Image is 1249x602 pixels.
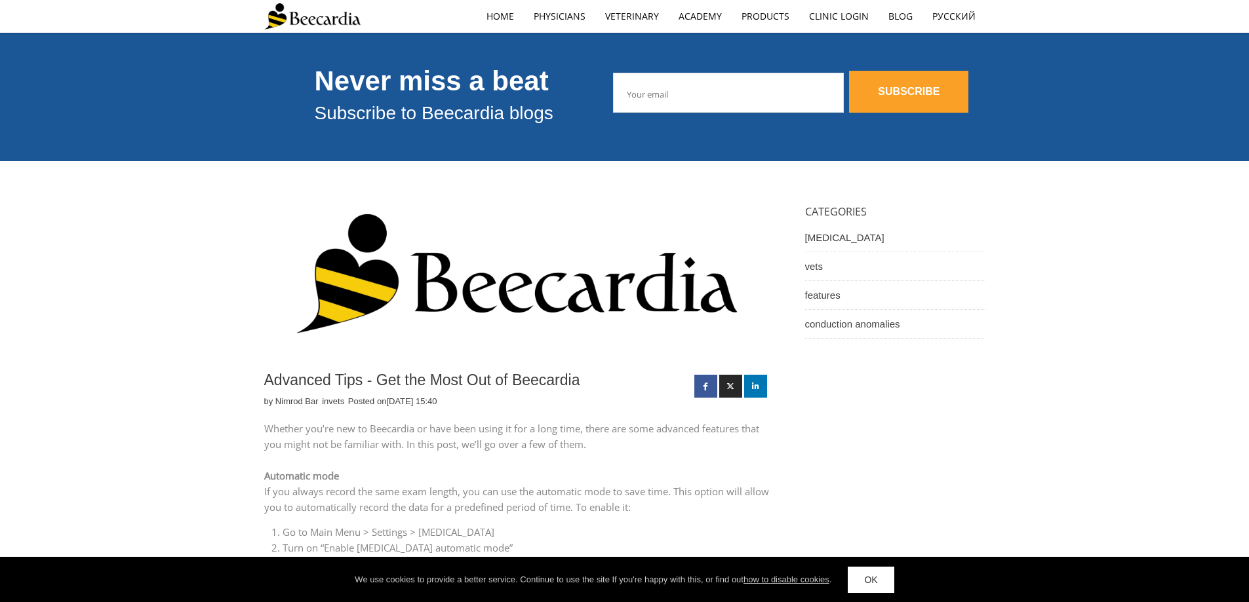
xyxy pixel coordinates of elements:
[283,555,769,571] li: The default recording duration is 90 seconds, you can change that under “Automatic recording dura...
[879,1,922,31] a: Blog
[805,310,985,339] a: conduction anomalies
[322,396,347,406] span: in
[805,281,985,310] a: features
[283,540,769,555] li: Turn on “Enable [MEDICAL_DATA] automatic mode”
[264,371,688,390] h1: Advanced Tips - Get the Most Out of Beecardia
[743,574,829,584] a: how to disable cookies
[264,421,769,452] p: Whether you’re new to Beecardia or have been using it for a long time, there are some advanced fe...
[805,252,985,281] a: vets
[264,200,769,360] img: Advanced Tips - Get the Most Out of Beecardia
[355,573,831,586] div: We use cookies to provide a better service. Continue to use the site If you're happy with this, o...
[328,396,344,407] a: vets
[848,567,894,593] a: OK
[283,524,769,540] li: Go to Main Menu > Settings > [MEDICAL_DATA]
[264,3,361,29] img: Beecardia
[315,66,549,96] span: Never miss a beat
[477,1,524,31] a: home
[805,204,867,219] span: CATEGORIES
[669,1,732,31] a: Academy
[732,1,799,31] a: Products
[805,223,985,252] a: [MEDICAL_DATA]
[275,396,319,407] a: Nimrod Bar
[613,73,844,113] input: Your email
[264,396,321,406] span: by
[799,1,879,31] a: Clinic Login
[386,396,437,407] p: [DATE] 15:40
[595,1,669,31] a: Veterinary
[849,71,968,112] a: SUBSCRIBE
[524,1,595,31] a: Physicians
[264,483,769,515] p: If you always record the same exam length, you can use the automatic mode to save time. This opti...
[264,469,339,482] span: Automatic mode
[922,1,985,31] a: Русский
[348,396,437,406] span: Posted on
[315,103,553,123] span: Subscribe to Beecardia blogs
